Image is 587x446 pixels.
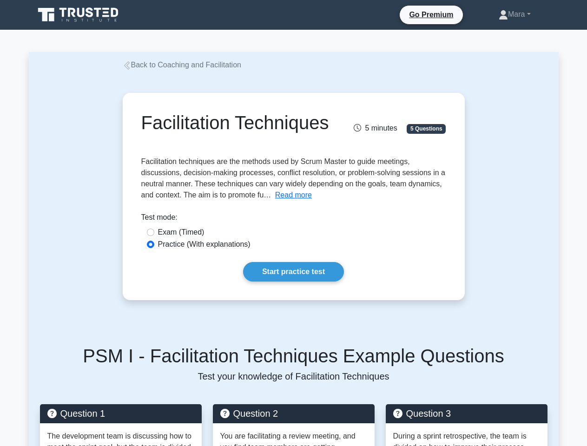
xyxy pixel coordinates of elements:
[141,157,446,199] span: Facilitation techniques are the methods used by Scrum Master to guide meetings, discussions, deci...
[354,124,397,132] span: 5 minutes
[158,227,204,238] label: Exam (Timed)
[141,111,341,134] h1: Facilitation Techniques
[158,239,251,250] label: Practice (With explanations)
[40,345,547,367] h5: PSM I - Facilitation Techniques Example Questions
[47,408,194,419] h5: Question 1
[220,408,367,419] h5: Question 2
[243,262,344,282] a: Start practice test
[123,61,241,69] a: Back to Coaching and Facilitation
[275,190,312,201] button: Read more
[476,5,553,24] a: Mara
[141,212,446,227] div: Test mode:
[407,124,446,133] span: 5 Questions
[393,408,540,419] h5: Question 3
[403,9,459,20] a: Go Premium
[40,371,547,382] p: Test your knowledge of Facilitation Techniques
